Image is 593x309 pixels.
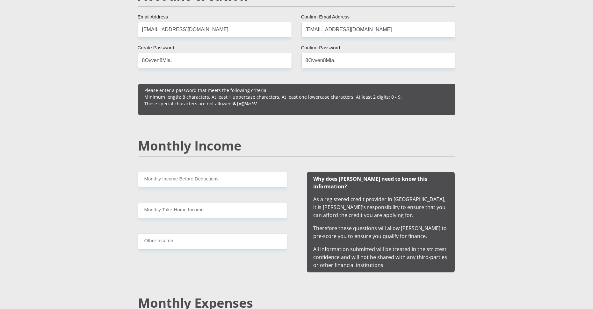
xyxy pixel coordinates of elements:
[144,87,449,107] p: Please enter a password that meets the following criteria: Minimum length: 8 characters. At least...
[138,203,287,218] input: Monthly Take Home Income
[138,172,287,187] input: Monthly Income Before Deductions
[138,53,292,68] input: Create Password
[138,234,287,249] input: Other Income
[301,53,455,68] input: Confirm Password
[233,101,257,107] b: &|=[]%+^\'
[138,22,292,38] input: Email Address
[313,175,427,190] b: Why does [PERSON_NAME] need to know this information?
[138,138,455,153] h2: Monthly Income
[301,22,455,38] input: Confirm Email Address
[313,175,448,269] span: As a registered credit provider in [GEOGRAPHIC_DATA], it is [PERSON_NAME]’s responsibility to ens...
